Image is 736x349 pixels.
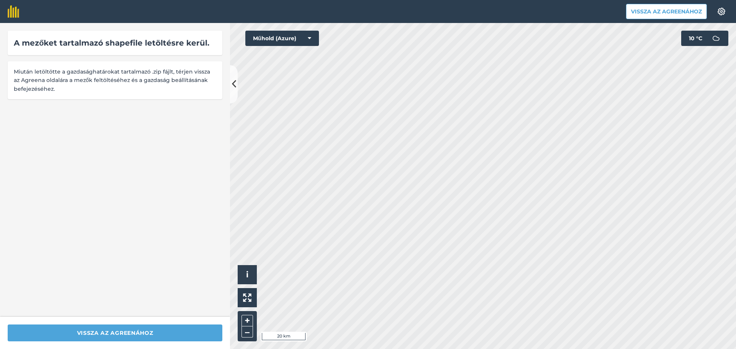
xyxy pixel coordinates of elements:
span: i [246,270,248,279]
img: fieldmargin logó [8,5,19,18]
button: i [238,265,257,284]
button: 10 °C [681,31,728,46]
img: svg+xml;base64,PD94bWwgdmVyc2lvbj0iMS4wIiBlbmNvZGluZz0idXRmLTgiPz4KPCEtLSBHZW5lcmF0b3I6IEFkb2JlIE... [708,31,724,46]
button: – [242,326,253,338]
img: Fogaskerék ikon [717,8,726,15]
img: Négy nyíl, egy balra fent, egy jobbra fent, egy jobbra lent és az utolsó balra lent mutat [243,293,251,302]
button: + [242,315,253,326]
font: ° [696,35,698,42]
button: Vissza az Agreenához [8,324,222,341]
font: 10 [689,35,695,42]
font: Miután letöltötte a gazdasághatárokat tartalmazó .zip fájlt, térjen vissza az Agreena oldalára a ... [14,68,210,92]
button: Műhold (Azure) [245,31,319,46]
font: Vissza az Agreenához [77,329,153,336]
font: A mezőket tartalmazó shapefile letöltésre kerül. [14,38,209,48]
font: C [698,35,702,42]
button: Vissza az Agreenához [626,4,707,19]
font: Műhold (Azure) [253,35,296,42]
font: Vissza az Agreenához [631,8,702,15]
